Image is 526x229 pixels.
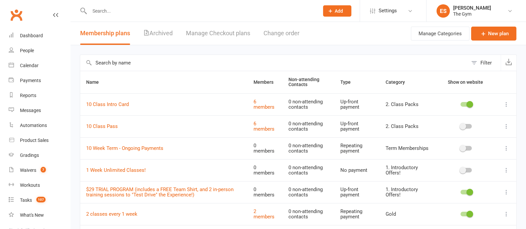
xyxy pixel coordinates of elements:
[411,27,469,41] button: Manage Categories
[282,137,334,159] td: 0 non-attending contacts
[453,5,491,11] div: [PERSON_NAME]
[263,22,299,45] button: Change order
[20,153,39,158] div: Gradings
[248,159,283,181] td: 0 members
[9,133,70,148] a: Product Sales
[20,78,41,83] div: Payments
[186,22,250,45] a: Manage Checkout plans
[437,4,450,18] div: ES
[334,159,380,181] td: No payment
[335,8,343,14] span: Add
[254,99,274,110] a: 6 members
[20,63,39,68] div: Calendar
[86,145,163,151] a: 10 Week Term - Ongoing Payments
[9,88,70,103] a: Reports
[9,103,70,118] a: Messages
[88,6,314,16] input: Search...
[334,203,380,225] td: Repeating payment
[282,71,334,93] th: Non-attending Contacts
[20,138,49,143] div: Product Sales
[323,5,351,17] button: Add
[248,181,283,203] td: 0 members
[9,163,70,178] a: Waivers 7
[386,79,412,85] span: Category
[9,178,70,193] a: Workouts
[9,28,70,43] a: Dashboard
[380,137,436,159] td: Term Memberships
[380,115,436,137] td: 2. Class Packs
[282,115,334,137] td: 0 non-attending contacts
[248,71,283,93] th: Members
[340,78,358,86] button: Type
[453,11,491,17] div: The Gym
[9,73,70,88] a: Payments
[334,93,380,115] td: Up-front payment
[9,118,70,133] a: Automations
[380,93,436,115] td: 2. Class Packs
[20,168,36,173] div: Waivers
[380,181,436,203] td: 1. Introductory Offers!
[379,3,397,18] span: Settings
[20,212,44,218] div: What's New
[86,79,106,85] span: Name
[254,208,274,220] a: 2 members
[9,58,70,73] a: Calendar
[9,148,70,163] a: Gradings
[9,193,70,208] a: Tasks 107
[86,101,129,107] a: 10 Class Intro Card
[471,27,516,41] a: New plan
[80,22,130,45] button: Membership plans
[20,123,47,128] div: Automations
[86,186,234,198] a: $29 TRIAL PROGRAM (includes a FREE Team Shirt, and 2 in-person training sessions to "Test Drive" ...
[448,79,483,85] span: Show on website
[9,208,70,223] a: What's New
[9,43,70,58] a: People
[8,7,25,23] a: Clubworx
[86,211,137,217] a: 2 classes every 1 week
[282,93,334,115] td: 0 non-attending contacts
[20,182,40,188] div: Workouts
[20,33,43,38] div: Dashboard
[468,55,501,71] button: Filter
[248,137,283,159] td: 0 members
[20,93,36,98] div: Reports
[340,79,358,85] span: Type
[254,121,274,132] a: 6 members
[334,115,380,137] td: Up-front payment
[380,203,436,225] td: Gold
[86,123,118,129] a: 10 Class Pass
[386,78,412,86] button: Category
[334,181,380,203] td: Up-front payment
[442,78,490,86] button: Show on website
[20,48,34,53] div: People
[20,197,32,203] div: Tasks
[36,197,46,202] span: 107
[334,137,380,159] td: Repeating payment
[282,181,334,203] td: 0 non-attending contacts
[86,78,106,86] button: Name
[282,159,334,181] td: 0 non-attending contacts
[380,159,436,181] td: 1. Introductory Offers!
[41,167,46,172] span: 7
[86,167,146,173] a: 1 Week Unlimited Classes!
[282,203,334,225] td: 0 non-attending contacts
[480,59,492,67] div: Filter
[80,55,468,71] input: Search by name
[20,108,41,113] div: Messages
[143,22,173,45] a: Archived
